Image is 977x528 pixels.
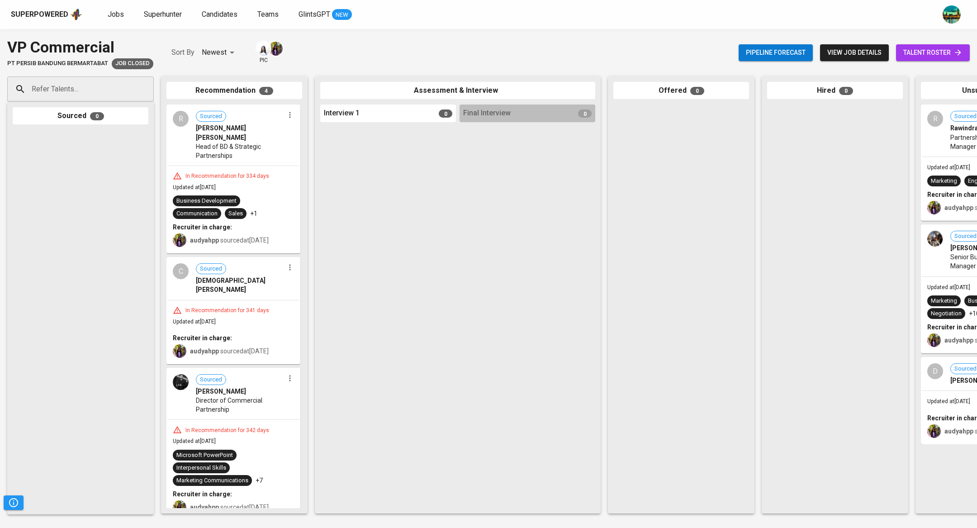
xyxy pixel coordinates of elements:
[927,333,941,347] img: audya@glints.com
[176,209,218,218] div: Communication
[250,209,257,218] p: +1
[439,109,452,118] span: 0
[173,500,186,514] img: audya@glints.com
[944,428,973,435] b: audyahpp
[176,197,237,205] div: Business Development
[820,44,889,61] button: view job details
[7,36,153,58] div: VP Commercial
[202,9,239,20] a: Candidates
[144,9,184,20] a: Superhunter
[4,495,24,510] button: Pipeline Triggers
[112,58,153,69] div: Job closure caused by changes in client hiring plans
[190,237,269,244] span: sourced at [DATE]
[176,451,233,460] div: Microsoft PowerPoint
[196,396,284,414] span: Director of Commercial Partnership
[690,87,704,95] span: 0
[613,82,749,100] div: Offered
[108,10,124,19] span: Jobs
[173,233,186,247] img: audya@glints.com
[190,504,219,511] b: audyahpp
[173,263,189,279] div: C
[931,177,957,186] div: Marketing
[166,82,302,100] div: Recommendation
[927,363,943,379] div: D
[173,438,216,444] span: Updated at [DATE]
[173,224,232,231] b: Recruiter in charge:
[11,8,82,21] a: Superpoweredapp logo
[149,88,151,90] button: Open
[196,276,284,294] span: [DEMOGRAPHIC_DATA][PERSON_NAME]
[256,476,263,485] p: +7
[767,82,903,100] div: Hired
[173,334,232,342] b: Recruiter in charge:
[173,184,216,190] span: Updated at [DATE]
[927,231,943,247] img: 55e8ffdfb0fd62e26be9129317d960a4.png
[927,424,941,438] img: audya@glints.com
[944,204,973,211] b: audyahpp
[182,172,273,180] div: In Recommendation for 334 days
[173,344,186,358] img: audya@glints.com
[927,201,941,214] img: audya@glints.com
[320,82,595,100] div: Assessment & Interview
[257,9,280,20] a: Teams
[896,44,970,61] a: talent roster
[182,307,273,314] div: In Recommendation for 341 days
[927,164,970,171] span: Updated at [DATE]
[90,112,104,120] span: 0
[176,476,248,485] div: Marketing Communications
[202,47,227,58] p: Newest
[903,47,963,58] span: talent roster
[7,59,108,68] span: PT Persib Bandung Bermartabat
[332,10,352,19] span: NEW
[173,490,232,498] b: Recruiter in charge:
[827,47,882,58] span: view job details
[256,41,271,64] div: pic
[173,319,216,325] span: Updated at [DATE]
[931,297,957,305] div: Marketing
[202,10,237,19] span: Candidates
[324,108,360,119] span: Interview 1
[944,337,973,344] b: audyahpp
[578,109,592,118] span: 0
[463,108,511,119] span: Final Interview
[196,265,226,273] span: Sourced
[931,309,962,318] div: Negotiation
[196,142,284,160] span: Head of BD & Strategic Partnerships
[190,504,269,511] span: sourced at [DATE]
[746,47,806,58] span: Pipeline forecast
[269,42,283,56] img: audya@glints.com
[927,111,943,127] div: R
[11,10,68,20] div: Superpowered
[171,47,194,58] p: Sort By
[70,8,82,21] img: app logo
[256,42,270,56] img: azhley@glints.com
[739,44,813,61] button: Pipeline forecast
[202,44,237,61] div: Newest
[144,10,182,19] span: Superhunter
[190,347,219,355] b: audyahpp
[196,124,284,142] span: [PERSON_NAME] [PERSON_NAME]
[259,87,273,95] span: 4
[299,9,352,20] a: GlintsGPT NEW
[927,284,970,290] span: Updated at [DATE]
[196,112,226,121] span: Sourced
[13,107,148,125] div: Sourced
[173,374,189,390] img: d2a99d6c57c1928fa3dc50c833f62b5e.jpg
[299,10,330,19] span: GlintsGPT
[927,398,970,404] span: Updated at [DATE]
[190,237,219,244] b: audyahpp
[173,111,189,127] div: R
[196,376,226,384] span: Sourced
[182,427,273,434] div: In Recommendation for 342 days
[190,347,269,355] span: sourced at [DATE]
[943,5,961,24] img: a5d44b89-0c59-4c54-99d0-a63b29d42bd3.jpg
[108,9,126,20] a: Jobs
[112,59,153,68] span: Job Closed
[196,387,246,396] span: [PERSON_NAME]
[839,87,853,95] span: 0
[257,10,279,19] span: Teams
[228,209,243,218] div: Sales
[176,464,226,472] div: Interpersonal Skills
